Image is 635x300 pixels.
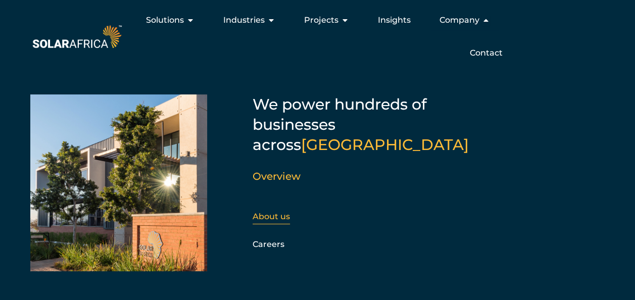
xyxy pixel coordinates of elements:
[124,10,511,63] nav: Menu
[301,135,469,154] span: [GEOGRAPHIC_DATA]
[253,94,505,155] h5: We power hundreds of businesses across
[439,14,479,26] span: Company
[253,239,284,249] a: Careers
[378,14,411,26] a: Insights
[253,212,290,221] a: About us
[470,47,503,59] a: Contact
[124,10,511,63] div: Menu Toggle
[223,14,265,26] span: Industries
[253,170,301,182] a: Overview
[146,14,184,26] span: Solutions
[304,14,338,26] span: Projects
